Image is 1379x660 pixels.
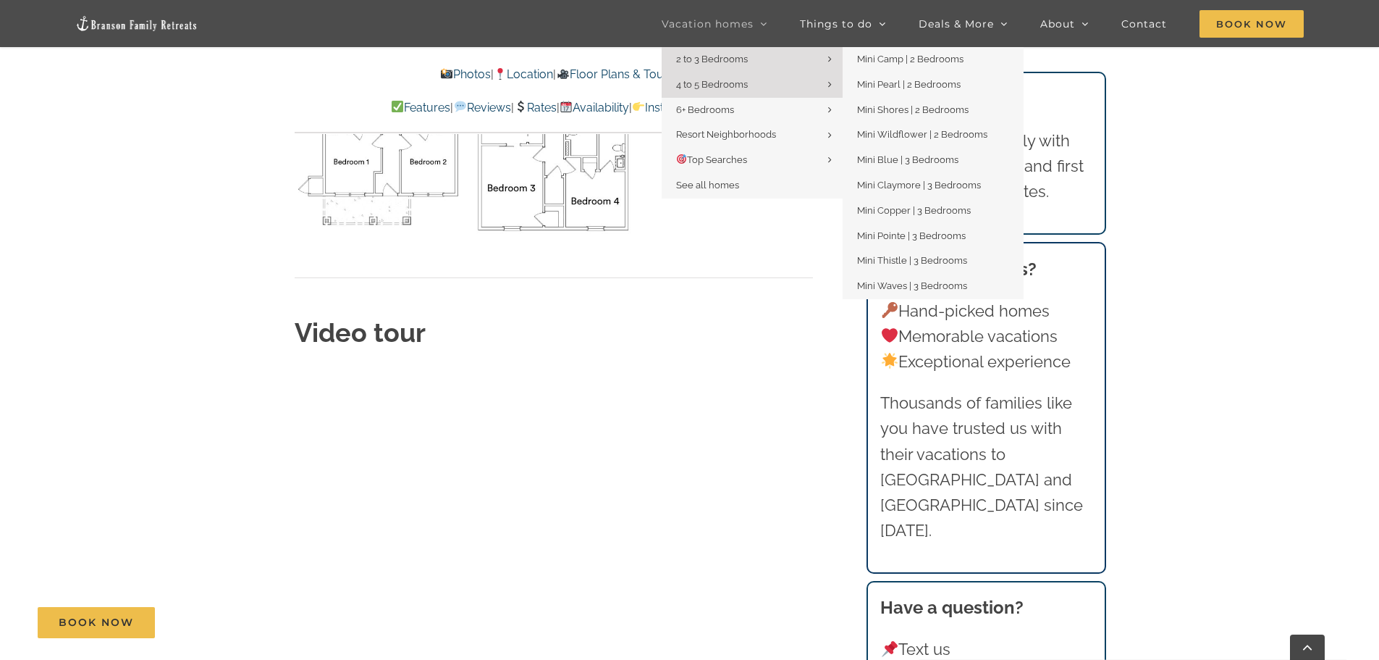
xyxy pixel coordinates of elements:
[800,19,872,29] span: Things to do
[1040,19,1075,29] span: About
[662,19,754,29] span: Vacation homes
[843,98,1024,123] a: Mini Shores | 2 Bedrooms
[662,173,843,199] a: See all homes
[38,607,155,638] a: Book Now
[857,180,981,191] span: Mini Claymore | 3 Bedrooms
[857,230,966,241] span: Mini Pointe | 3 Bedrooms
[857,154,958,165] span: Mini Blue | 3 Bedrooms
[919,19,994,29] span: Deals & More
[676,180,739,191] span: See all homes
[662,148,843,173] a: 🎯Top Searches
[59,617,134,629] span: Book Now
[843,72,1024,98] a: Mini Pearl | 2 Bedrooms
[295,99,813,117] p: | | | |
[441,68,452,80] img: 📸
[75,15,198,32] img: Branson Family Retreats Logo
[515,101,526,112] img: 💲
[843,122,1024,148] a: Mini Wildflower | 2 Bedrooms
[662,98,843,123] a: 6+ Bedrooms
[632,101,717,114] a: Instant Quote
[1199,10,1304,38] span: Book Now
[843,173,1024,199] a: Mini Claymore | 3 Bedrooms
[494,68,506,80] img: 📍
[843,47,1024,72] a: Mini Camp | 2 Bedrooms
[857,205,971,216] span: Mini Copper | 3 Bedrooms
[880,595,1092,621] h3: Have a question?
[882,302,898,318] img: 🔑
[676,104,734,115] span: 6+ Bedrooms
[882,353,898,369] img: 🌟
[556,67,667,81] a: Floor Plans & Tour
[857,104,969,115] span: Mini Shores | 2 Bedrooms
[843,248,1024,274] a: Mini Thistle | 3 Bedrooms
[676,129,776,140] span: Resort Neighborhoods
[843,274,1024,299] a: Mini Waves | 3 Bedrooms
[662,122,843,148] a: Resort Neighborhoods
[455,101,466,112] img: 💬
[392,101,403,112] img: ✅
[857,54,963,64] span: Mini Camp | 2 Bedrooms
[295,317,426,348] strong: Video tour
[662,47,843,72] a: 2 to 3 Bedrooms
[494,67,553,81] a: Location
[857,255,967,266] span: Mini Thistle | 3 Bedrooms
[295,65,813,84] p: | |
[557,68,569,80] img: 🎥
[633,101,644,112] img: 👉
[453,101,510,114] a: Reviews
[440,67,491,81] a: Photos
[677,154,686,164] img: 🎯
[880,390,1092,543] p: Thousands of families like you have trusted us with their vacations to [GEOGRAPHIC_DATA] and [GEO...
[676,79,748,90] span: 4 to 5 Bedrooms
[662,72,843,98] a: 4 to 5 Bedrooms
[1121,19,1167,29] span: Contact
[676,154,747,165] span: Top Searches
[857,79,961,90] span: Mini Pearl | 2 Bedrooms
[882,327,898,343] img: ❤️
[857,280,967,291] span: Mini Waves | 3 Bedrooms
[514,101,557,114] a: Rates
[843,199,1024,224] a: Mini Copper | 3 Bedrooms
[880,298,1092,375] p: Hand-picked homes Memorable vacations Exceptional experience
[391,101,450,114] a: Features
[560,101,572,112] img: 📆
[843,148,1024,173] a: Mini Blue | 3 Bedrooms
[857,129,987,140] span: Mini Wildflower | 2 Bedrooms
[676,54,748,64] span: 2 to 3 Bedrooms
[882,641,898,657] img: 📌
[560,101,629,114] a: Availability
[295,369,729,630] iframe: YouTube video player 1
[843,224,1024,249] a: Mini Pointe | 3 Bedrooms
